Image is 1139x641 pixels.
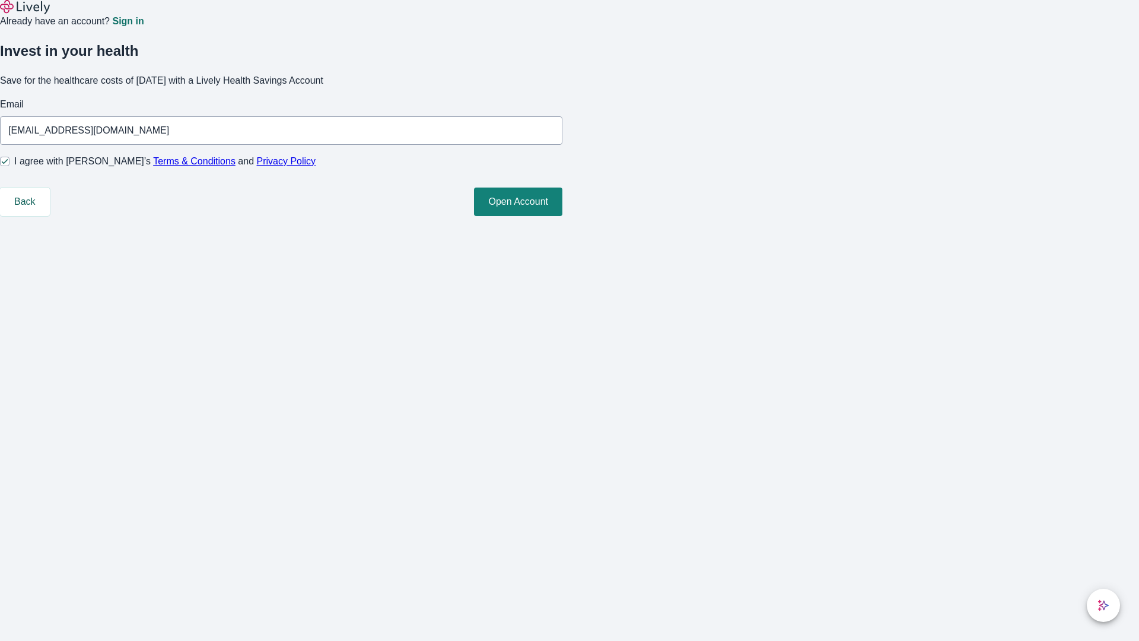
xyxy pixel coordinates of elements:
button: Open Account [474,188,562,216]
button: chat [1087,589,1120,622]
span: I agree with [PERSON_NAME]’s and [14,154,316,169]
a: Terms & Conditions [153,156,236,166]
a: Privacy Policy [257,156,316,166]
svg: Lively AI Assistant [1097,599,1109,611]
a: Sign in [112,17,144,26]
